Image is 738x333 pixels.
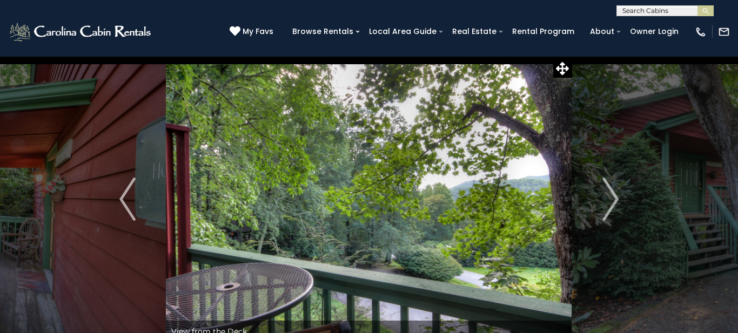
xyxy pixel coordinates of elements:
[8,21,154,43] img: White-1-2.png
[230,26,276,38] a: My Favs
[507,23,580,40] a: Rental Program
[447,23,502,40] a: Real Estate
[243,26,273,37] span: My Favs
[287,23,359,40] a: Browse Rentals
[364,23,442,40] a: Local Area Guide
[119,178,136,221] img: arrow
[585,23,620,40] a: About
[718,26,730,38] img: mail-regular-white.png
[625,23,684,40] a: Owner Login
[695,26,707,38] img: phone-regular-white.png
[602,178,619,221] img: arrow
